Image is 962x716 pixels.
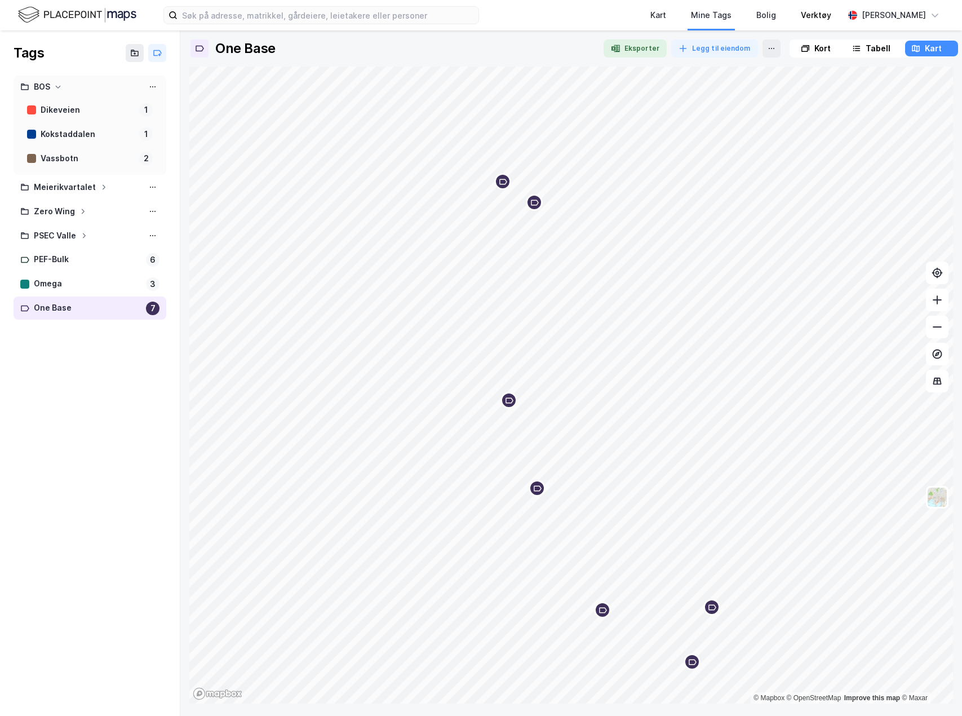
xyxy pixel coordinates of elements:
[801,8,831,22] div: Verktøy
[34,205,75,219] div: Zero Wing
[139,103,153,117] div: 1
[902,694,928,702] a: Maxar
[650,8,666,22] div: Kart
[529,480,546,497] div: Map marker
[862,8,926,22] div: [PERSON_NAME]
[14,44,44,62] div: Tags
[178,7,478,24] input: Søk på adresse, matrikkel, gårdeiere, leietakere eller personer
[526,194,543,211] div: Map marker
[787,694,841,702] a: OpenStreetMap
[14,297,166,320] a: One Base7
[34,180,96,195] div: Meierikvartalet
[215,39,276,58] div: One Base
[844,694,900,702] a: Improve this map
[500,392,517,409] div: Map marker
[604,39,667,58] button: Eksporter
[20,123,159,146] a: Kokstaddalen1
[34,80,50,94] div: BOS
[684,653,701,670] div: Map marker
[691,8,732,22] div: Mine Tags
[34,253,141,267] div: PEF-Bulk
[20,147,159,170] a: Vassbotn2
[14,248,166,271] a: PEF-Bulk6
[34,229,76,243] div: PSEC Valle
[866,42,890,55] div: Tabell
[20,99,159,122] a: Dikeveien1
[146,277,159,291] div: 3
[189,67,953,704] canvas: Map
[41,127,135,142] div: Kokstaddalen
[139,152,153,165] div: 2
[34,301,141,315] div: One Base
[14,272,166,295] a: Omega3
[494,173,511,190] div: Map marker
[146,253,159,267] div: 6
[925,42,942,55] div: Kart
[193,687,242,700] a: Mapbox homepage
[753,694,784,702] a: Mapbox
[34,277,141,291] div: Omega
[18,5,136,25] img: logo.f888ab2527a4732fd821a326f86c7f29.svg
[41,103,135,117] div: Dikeveien
[906,662,962,716] iframe: Chat Widget
[594,602,611,618] div: Map marker
[756,8,776,22] div: Bolig
[139,127,153,141] div: 1
[41,152,135,166] div: Vassbotn
[814,42,831,55] div: Kort
[146,302,159,315] div: 7
[703,599,720,616] div: Map marker
[671,39,758,58] button: Legg til eiendom
[926,487,948,508] img: Z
